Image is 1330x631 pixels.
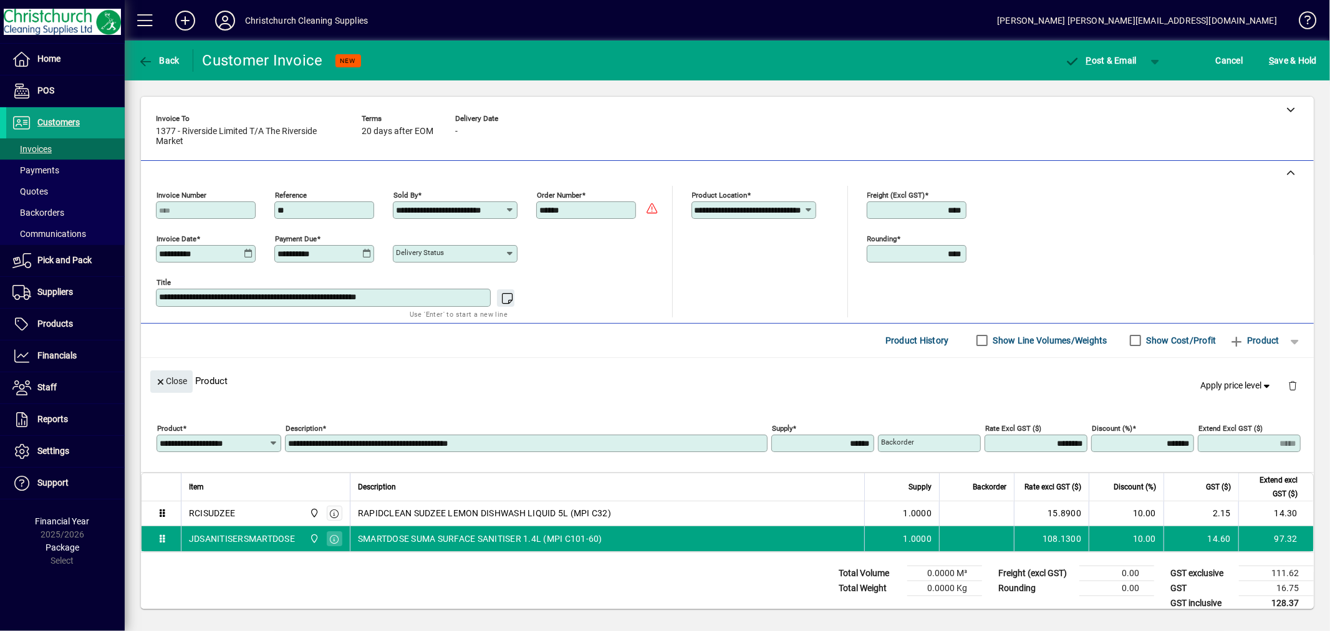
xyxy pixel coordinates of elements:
span: Product History [885,330,949,350]
td: GST inclusive [1164,595,1239,611]
td: 0.0000 Kg [907,580,982,595]
td: 0.00 [1079,580,1154,595]
span: Pick and Pack [37,255,92,265]
div: Christchurch Cleaning Supplies [245,11,368,31]
span: P [1086,55,1092,65]
span: Supply [908,480,932,494]
mat-label: Reference [275,191,307,200]
td: 128.37 [1239,595,1314,611]
mat-label: Description [286,424,322,433]
td: GST exclusive [1164,566,1239,580]
td: Freight (excl GST) [992,566,1079,580]
button: Product [1223,329,1286,352]
span: Home [37,54,60,64]
a: Reports [6,404,125,435]
span: ave & Hold [1269,51,1317,70]
a: Knowledge Base [1289,2,1314,43]
td: 10.00 [1089,526,1164,551]
span: POS [37,85,54,95]
span: SMARTDOSE SUMA SURFACE SANITISER 1.4L (MPI C101-60) [358,532,602,545]
a: Support [6,468,125,499]
span: Products [37,319,73,329]
div: RCISUDZEE [189,507,235,519]
span: Communications [12,229,86,239]
mat-label: Rate excl GST ($) [985,424,1041,433]
span: Cancel [1216,51,1243,70]
span: Product [1229,330,1279,350]
div: 15.8900 [1022,507,1081,519]
a: Suppliers [6,277,125,308]
mat-label: Supply [772,424,793,433]
mat-label: Extend excl GST ($) [1198,424,1263,433]
td: 16.75 [1239,580,1314,595]
span: S [1269,55,1274,65]
button: Add [165,9,205,32]
td: Total Weight [832,580,907,595]
span: Quotes [12,186,48,196]
a: Pick and Pack [6,245,125,276]
div: Customer Invoice [203,51,323,70]
span: Financial Year [36,516,90,526]
span: Settings [37,446,69,456]
mat-label: Title [157,278,171,287]
td: 0.0000 M³ [907,566,982,580]
span: Reports [37,414,68,424]
span: Customers [37,117,80,127]
td: 2.15 [1164,501,1238,526]
mat-label: Payment due [275,234,317,243]
mat-label: Discount (%) [1092,424,1132,433]
span: Rate excl GST ($) [1024,480,1081,494]
mat-label: Product [157,424,183,433]
a: Home [6,44,125,75]
td: 14.30 [1238,501,1313,526]
span: Financials [37,350,77,360]
span: 20 days after EOM [362,127,433,137]
a: Communications [6,223,125,244]
span: 1377 - Riverside Limited T/A The Riverside Market [156,127,343,147]
span: Apply price level [1201,379,1273,392]
span: Christchurch Cleaning Supplies Ltd [306,506,320,520]
mat-label: Product location [692,191,748,200]
mat-label: Invoice date [157,234,196,243]
td: Rounding [992,580,1079,595]
span: Invoices [12,144,52,154]
span: Christchurch Cleaning Supplies Ltd [306,532,320,546]
a: Financials [6,340,125,372]
a: Invoices [6,138,125,160]
span: Payments [12,165,59,175]
button: Save & Hold [1266,49,1320,72]
mat-label: Freight (excl GST) [867,191,925,200]
mat-hint: Use 'Enter' to start a new line [410,307,508,321]
span: Description [358,480,396,494]
a: Payments [6,160,125,181]
label: Show Line Volumes/Weights [991,334,1107,347]
span: Close [155,371,188,392]
button: Apply price level [1196,374,1278,397]
span: Back [138,55,180,65]
span: - [455,127,458,137]
a: Backorders [6,202,125,223]
span: 1.0000 [904,532,932,545]
div: JDSANITISERSMARTDOSE [189,532,295,545]
div: Product [141,358,1314,403]
button: Cancel [1213,49,1246,72]
td: Total Volume [832,566,907,580]
td: 97.32 [1238,526,1313,551]
app-page-header-button: Delete [1278,379,1308,390]
a: POS [6,75,125,107]
span: Extend excl GST ($) [1246,473,1298,501]
td: GST [1164,580,1239,595]
a: Staff [6,372,125,403]
span: GST ($) [1206,480,1231,494]
span: Package [46,542,79,552]
a: Quotes [6,181,125,202]
mat-label: Backorder [881,438,914,446]
mat-label: Invoice number [157,191,206,200]
span: NEW [340,57,356,65]
span: Backorders [12,208,64,218]
span: Staff [37,382,57,392]
label: Show Cost/Profit [1144,334,1217,347]
span: RAPIDCLEAN SUDZEE LEMON DISHWASH LIQUID 5L (MPI C32) [358,507,611,519]
span: Suppliers [37,287,73,297]
button: Close [150,370,193,393]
